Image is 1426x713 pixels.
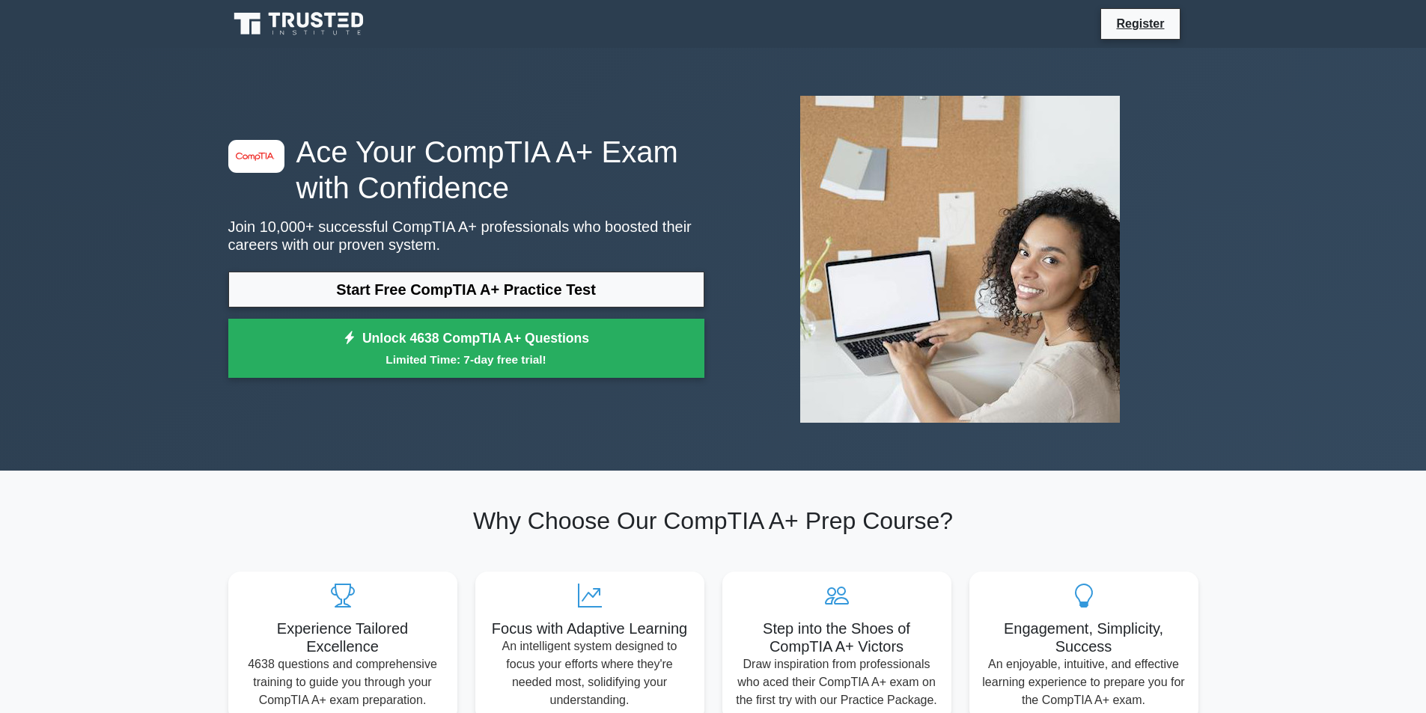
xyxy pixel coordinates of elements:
a: Start Free CompTIA A+ Practice Test [228,272,704,307]
p: Draw inspiration from professionals who aced their CompTIA A+ exam on the first try with our Prac... [734,655,939,709]
h5: Engagement, Simplicity, Success [981,619,1186,655]
p: Join 10,000+ successful CompTIA A+ professionals who boosted their careers with our proven system. [228,218,704,254]
p: An intelligent system designed to focus your efforts where they're needed most, solidifying your ... [487,637,692,709]
h1: Ace Your CompTIA A+ Exam with Confidence [228,134,704,206]
p: An enjoyable, intuitive, and effective learning experience to prepare you for the CompTIA A+ exam. [981,655,1186,709]
a: Unlock 4638 CompTIA A+ QuestionsLimited Time: 7-day free trial! [228,319,704,379]
a: Register [1107,14,1173,33]
h2: Why Choose Our CompTIA A+ Prep Course? [228,507,1198,535]
h5: Step into the Shoes of CompTIA A+ Victors [734,619,939,655]
h5: Experience Tailored Excellence [240,619,445,655]
p: 4638 questions and comprehensive training to guide you through your CompTIA A+ exam preparation. [240,655,445,709]
h5: Focus with Adaptive Learning [487,619,692,637]
small: Limited Time: 7-day free trial! [247,351,686,368]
